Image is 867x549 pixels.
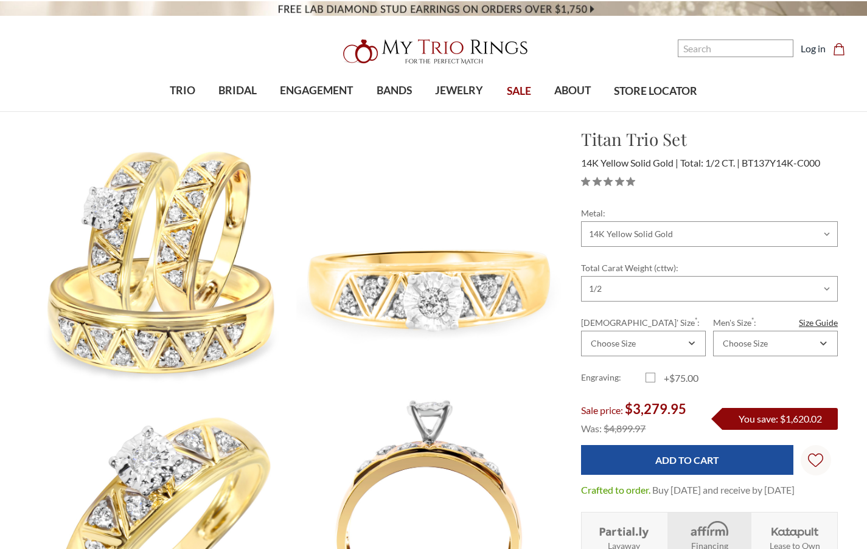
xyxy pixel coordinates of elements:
input: Add to Cart [581,445,793,475]
button: submenu toggle [310,111,322,112]
a: BANDS [365,71,423,111]
h1: Titan Trio Set [581,126,838,152]
div: Combobox [581,331,706,356]
svg: cart.cart_preview [833,43,845,55]
button: submenu toggle [388,111,400,112]
span: TRIO [170,83,195,98]
dt: Crafted to order. [581,483,650,497]
img: Katapult [768,520,822,539]
span: SALE [507,83,531,99]
button: submenu toggle [453,111,465,112]
span: ABOUT [554,83,591,98]
img: Photo of Titan 1/2 ct tw. Round Cluster Trio Set 14K Yellow Gold [BT137Y-C000] [30,127,295,387]
span: ENGAGEMENT [280,83,353,98]
a: TRIO [158,71,207,111]
label: Engraving: [581,371,645,385]
div: Choose Size [591,339,636,348]
span: Total: 1/2 CT. [680,157,740,168]
span: $4,899.97 [604,423,646,434]
span: $3,279.95 [625,401,686,417]
img: Affirm [683,520,737,539]
span: BRIDAL [218,83,257,98]
img: Layaway [597,520,651,539]
img: My Trio Rings [336,32,531,71]
button: submenu toggle [232,111,244,112]
img: Photo of Titan 1/2 ct tw. Round Cluster Trio Set 14K Yellow Gold [BT137YE-C000] [296,127,562,392]
span: Sale price: [581,404,623,416]
a: STORE LOCATOR [602,72,709,111]
a: My Trio Rings [251,32,616,71]
button: submenu toggle [566,111,579,112]
label: Total Carat Weight (cttw): [581,261,838,274]
a: Log in [801,41,826,56]
span: 14K Yellow Solid Gold [581,157,678,168]
label: Metal: [581,207,838,219]
svg: Wish Lists [808,415,823,506]
a: Wish Lists [801,445,831,475]
a: BRIDAL [207,71,268,111]
label: +$75.00 [646,371,709,385]
dd: Buy [DATE] and receive by [DATE] [652,483,795,497]
span: JEWELRY [435,83,483,98]
a: ABOUT [543,71,602,111]
span: Was: [581,423,602,434]
div: Choose Size [723,339,768,348]
div: Combobox [713,331,838,356]
span: BANDS [377,83,412,98]
input: Search [678,40,793,57]
span: BT137Y14K-C000 [742,157,820,168]
a: JEWELRY [423,71,495,111]
a: ENGAGEMENT [268,71,364,111]
span: STORE LOCATOR [614,83,697,99]
a: SALE [495,72,542,111]
a: Cart with 0 items [833,41,852,56]
button: submenu toggle [176,111,189,112]
label: Men's Size : [713,316,838,329]
span: You save: $1,620.02 [739,413,822,424]
label: [DEMOGRAPHIC_DATA]' Size : [581,316,706,329]
a: Size Guide [799,316,838,329]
